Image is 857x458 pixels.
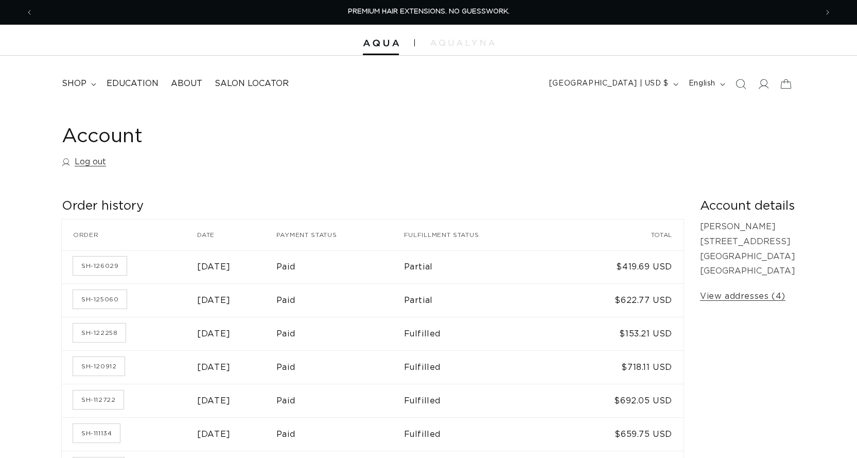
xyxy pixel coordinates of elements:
a: View addresses (4) [700,289,785,304]
time: [DATE] [197,397,231,405]
img: Aqua Hair Extensions [363,40,399,47]
td: Paid [276,283,404,317]
td: $622.77 USD [557,283,684,317]
td: $718.11 USD [557,350,684,384]
td: $153.21 USD [557,317,684,350]
summary: Search [729,73,752,95]
span: Salon Locator [215,78,289,89]
summary: shop [56,72,100,95]
td: Paid [276,384,404,417]
th: Order [62,219,197,250]
time: [DATE] [197,363,231,371]
a: Salon Locator [208,72,295,95]
td: $659.75 USD [557,417,684,451]
h1: Account [62,124,795,149]
td: $419.69 USD [557,250,684,284]
a: Log out [62,155,106,169]
th: Fulfillment status [404,219,557,250]
a: Order number SH-112722 [73,391,124,409]
button: Previous announcement [18,3,41,22]
td: Paid [276,350,404,384]
span: PREMIUM HAIR EXTENSIONS. NO GUESSWORK. [348,8,510,15]
p: [PERSON_NAME] [STREET_ADDRESS] [GEOGRAPHIC_DATA] [GEOGRAPHIC_DATA] [700,219,795,279]
h2: Order history [62,198,684,214]
time: [DATE] [197,330,231,338]
td: Fulfilled [404,350,557,384]
td: Fulfilled [404,384,557,417]
a: About [165,72,208,95]
h2: Account details [700,198,795,214]
span: shop [62,78,86,89]
td: Paid [276,417,404,451]
td: Partial [404,250,557,284]
span: [GEOGRAPHIC_DATA] | USD $ [549,78,669,89]
span: English [689,78,715,89]
a: Order number SH-120912 [73,357,125,376]
time: [DATE] [197,430,231,438]
a: Order number SH-122258 [73,324,126,342]
td: Fulfilled [404,317,557,350]
a: Order number SH-111134 [73,424,120,443]
button: Next announcement [816,3,839,22]
th: Total [557,219,684,250]
a: Order number SH-126029 [73,257,127,275]
span: About [171,78,202,89]
th: Date [197,219,276,250]
th: Payment status [276,219,404,250]
span: Education [107,78,159,89]
td: Paid [276,317,404,350]
a: Education [100,72,165,95]
time: [DATE] [197,296,231,304]
time: [DATE] [197,263,231,271]
button: [GEOGRAPHIC_DATA] | USD $ [543,74,683,94]
button: English [683,74,729,94]
td: Paid [276,250,404,284]
td: $692.05 USD [557,384,684,417]
td: Partial [404,283,557,317]
a: Order number SH-125060 [73,290,127,309]
img: aqualyna.com [430,40,495,46]
td: Fulfilled [404,417,557,451]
